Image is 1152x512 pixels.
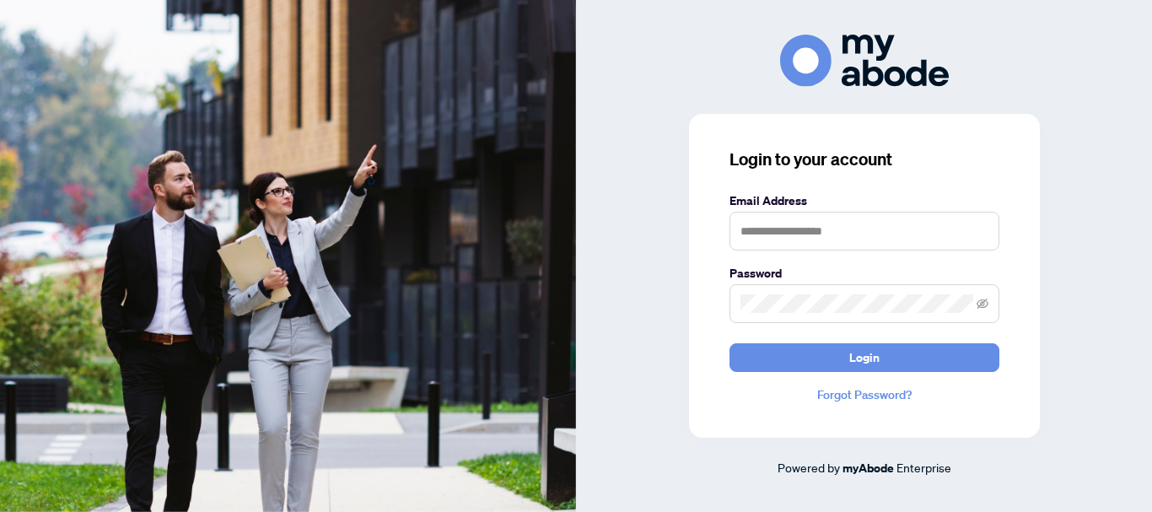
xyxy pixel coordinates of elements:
img: ma-logo [780,35,949,86]
label: Password [729,264,999,283]
button: Login [729,343,999,372]
span: Enterprise [896,460,951,475]
label: Email Address [729,191,999,210]
span: Login [849,344,880,371]
a: Forgot Password? [729,385,999,404]
h3: Login to your account [729,148,999,171]
span: eye-invisible [977,298,988,310]
a: myAbode [842,459,894,477]
span: Powered by [778,460,840,475]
